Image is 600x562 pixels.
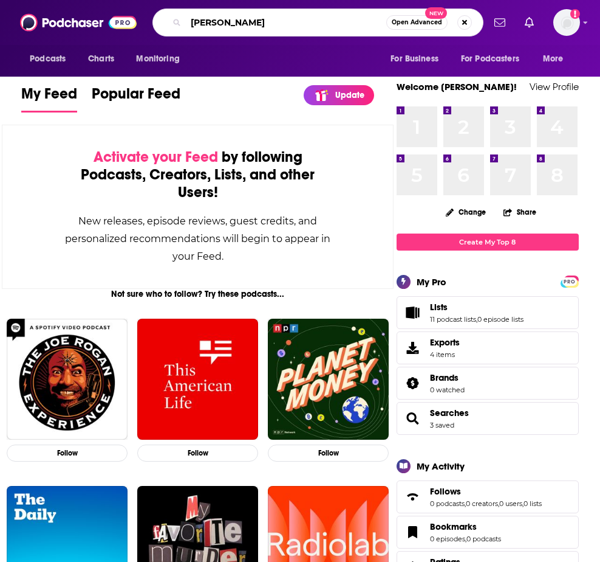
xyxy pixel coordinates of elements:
[430,386,465,394] a: 0 watched
[382,47,454,71] button: open menu
[430,315,476,324] a: 11 podcast lists
[562,277,577,286] span: PRO
[430,521,501,532] a: Bookmarks
[430,421,454,429] a: 3 saved
[335,90,364,100] p: Update
[466,499,498,508] a: 0 creators
[503,200,537,224] button: Share
[390,50,438,68] span: For Business
[21,47,81,71] button: open menu
[522,499,523,508] span: ,
[401,339,425,356] span: Exports
[63,148,332,201] div: by following Podcasts, Creators, Lists, and other Users!
[304,85,374,105] a: Update
[430,521,477,532] span: Bookmarks
[430,372,465,383] a: Brands
[268,445,389,462] button: Follow
[401,410,425,427] a: Searches
[401,375,425,392] a: Brands
[438,204,493,220] button: Change
[553,9,580,36] button: Show profile menu
[397,516,579,549] span: Bookmarks
[397,234,579,250] a: Create My Top 8
[80,47,121,71] a: Charts
[21,85,77,110] span: My Feed
[543,50,564,68] span: More
[20,11,137,34] img: Podchaser - Follow, Share and Rate Podcasts
[530,81,579,92] a: View Profile
[430,337,460,348] span: Exports
[430,302,523,313] a: Lists
[417,276,446,288] div: My Pro
[268,319,389,440] img: Planet Money
[136,50,179,68] span: Monitoring
[465,499,466,508] span: ,
[430,499,465,508] a: 0 podcasts
[562,276,577,285] a: PRO
[397,296,579,329] span: Lists
[476,315,477,324] span: ,
[63,212,332,265] div: New releases, episode reviews, guest credits, and personalized recommendations will begin to appe...
[498,499,499,508] span: ,
[152,9,483,36] div: Search podcasts, credits, & more...
[94,148,218,166] span: Activate your Feed
[397,367,579,400] span: Brands
[401,524,425,541] a: Bookmarks
[465,535,466,543] span: ,
[401,304,425,321] a: Lists
[430,486,542,497] a: Follows
[397,402,579,435] span: Searches
[137,445,258,462] button: Follow
[523,499,542,508] a: 0 lists
[92,85,180,110] span: Popular Feed
[401,488,425,505] a: Follows
[499,499,522,508] a: 0 users
[92,85,180,113] a: Popular Feed
[30,50,66,68] span: Podcasts
[128,47,195,71] button: open menu
[461,50,519,68] span: For Podcasters
[453,47,537,71] button: open menu
[466,535,501,543] a: 0 podcasts
[430,408,469,418] a: Searches
[186,13,386,32] input: Search podcasts, credits, & more...
[570,9,580,19] svg: Add a profile image
[520,12,539,33] a: Show notifications dropdown
[430,535,465,543] a: 0 episodes
[430,486,461,497] span: Follows
[386,15,448,30] button: Open AdvancedNew
[430,302,448,313] span: Lists
[553,9,580,36] img: User Profile
[430,372,459,383] span: Brands
[417,460,465,472] div: My Activity
[425,7,447,19] span: New
[534,47,579,71] button: open menu
[2,289,394,299] div: Not sure who to follow? Try these podcasts...
[397,81,517,92] a: Welcome [PERSON_NAME]!
[88,50,114,68] span: Charts
[7,319,128,440] img: The Joe Rogan Experience
[553,9,580,36] span: Logged in as Isla
[7,445,128,462] button: Follow
[489,12,510,33] a: Show notifications dropdown
[137,319,258,440] img: This American Life
[477,315,523,324] a: 0 episode lists
[21,85,77,113] a: My Feed
[397,480,579,513] span: Follows
[430,350,460,359] span: 4 items
[397,331,579,364] a: Exports
[392,19,442,26] span: Open Advanced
